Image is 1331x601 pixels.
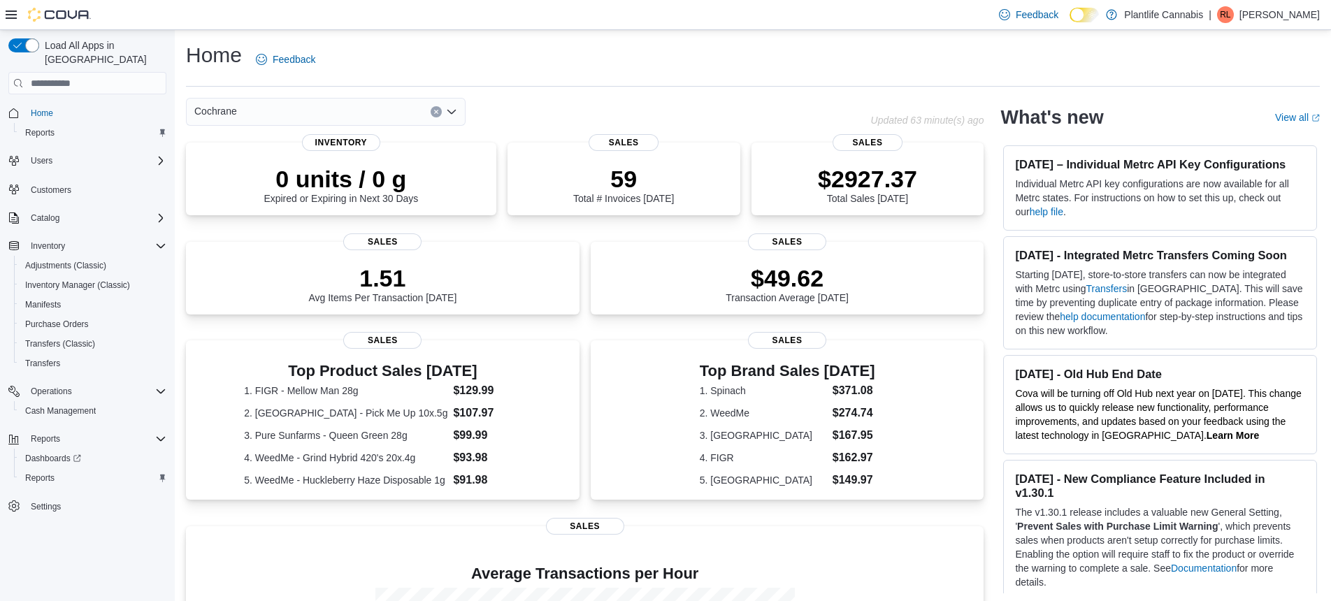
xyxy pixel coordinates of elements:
p: 59 [573,165,674,193]
button: Catalog [3,208,172,228]
span: Reports [20,470,166,486]
div: Total Sales [DATE] [818,165,917,204]
a: Cash Management [20,403,101,419]
div: Total # Invoices [DATE] [573,165,674,204]
button: Clear input [431,106,442,117]
button: Reports [3,429,172,449]
p: $49.62 [726,264,849,292]
a: Dashboards [14,449,172,468]
span: Cova will be turning off Old Hub next year on [DATE]. This change allows us to quickly release ne... [1015,388,1301,441]
span: Operations [31,386,72,397]
span: Home [31,108,53,119]
button: Inventory [3,236,172,256]
span: Inventory Manager (Classic) [25,280,130,291]
a: Manifests [20,296,66,313]
a: Reports [20,470,60,486]
p: $2927.37 [818,165,917,193]
button: Customers [3,179,172,199]
dd: $149.97 [833,472,875,488]
span: Inventory [302,134,380,151]
a: Feedback [250,45,321,73]
dt: 5. [GEOGRAPHIC_DATA] [700,473,827,487]
span: Dashboards [20,450,166,467]
span: Users [31,155,52,166]
span: Reports [31,433,60,444]
span: Sales [343,233,422,250]
a: Transfers [1086,283,1128,294]
div: Avg Items Per Transaction [DATE] [308,264,456,303]
span: Manifests [25,299,61,310]
span: Home [25,104,166,122]
span: Reports [20,124,166,141]
button: Transfers (Classic) [14,334,172,354]
dt: 3. Pure Sunfarms - Queen Green 28g [244,428,447,442]
span: Reports [25,430,166,447]
span: RL [1220,6,1230,23]
span: Feedback [273,52,315,66]
strong: Learn More [1207,430,1259,441]
p: Starting [DATE], store-to-store transfers can now be integrated with Metrc using in [GEOGRAPHIC_D... [1015,268,1305,338]
span: Transfers (Classic) [25,338,95,349]
span: Transfers [20,355,166,372]
p: Individual Metrc API key configurations are now available for all Metrc states. For instructions ... [1015,177,1305,219]
dd: $129.99 [453,382,521,399]
dt: 1. FIGR - Mellow Man 28g [244,384,447,398]
h2: What's new [1000,106,1103,129]
p: Updated 63 minute(s) ago [871,115,984,126]
dt: 3. [GEOGRAPHIC_DATA] [700,428,827,442]
button: Inventory [25,238,71,254]
button: Settings [3,496,172,516]
span: Settings [31,501,61,512]
img: Cova [28,8,91,22]
span: Sales [546,518,624,535]
div: Rob Loree [1217,6,1234,23]
dt: 4. FIGR [700,451,827,465]
a: Documentation [1171,563,1237,574]
span: Sales [833,134,902,151]
a: help file [1030,206,1063,217]
button: Reports [25,430,66,447]
span: Feedback [1016,8,1058,22]
a: Feedback [993,1,1064,29]
span: Catalog [25,210,166,226]
span: Adjustments (Classic) [20,257,166,274]
button: Operations [25,383,78,400]
button: Reports [14,468,172,488]
a: Reports [20,124,60,141]
span: Purchase Orders [25,319,89,330]
button: Transfers [14,354,172,373]
button: Inventory Manager (Classic) [14,275,172,295]
dd: $371.08 [833,382,875,399]
dt: 5. WeedMe - Huckleberry Haze Disposable 1g [244,473,447,487]
a: Transfers [20,355,66,372]
span: Inventory [31,240,65,252]
a: Transfers (Classic) [20,335,101,352]
button: Cash Management [14,401,172,421]
nav: Complex example [8,97,166,553]
a: Settings [25,498,66,515]
div: Expired or Expiring in Next 30 Days [264,165,418,204]
input: Dark Mode [1070,8,1099,22]
p: The v1.30.1 release includes a valuable new General Setting, ' ', which prevents sales when produ... [1015,505,1305,589]
dd: $107.97 [453,405,521,421]
button: Users [3,151,172,171]
dt: 1. Spinach [700,384,827,398]
button: Purchase Orders [14,314,172,334]
h3: [DATE] - Integrated Metrc Transfers Coming Soon [1015,248,1305,262]
span: Cash Management [20,403,166,419]
h3: [DATE] - New Compliance Feature Included in v1.30.1 [1015,472,1305,500]
dd: $91.98 [453,472,521,488]
span: Adjustments (Classic) [25,260,106,271]
span: Users [25,152,166,169]
span: Sales [589,134,659,151]
span: Inventory [25,238,166,254]
h3: Top Brand Sales [DATE] [700,363,875,379]
strong: Prevent Sales with Purchase Limit Warning [1017,521,1218,532]
button: Users [25,152,58,169]
h4: Average Transactions per Hour [197,565,972,582]
dt: 2. [GEOGRAPHIC_DATA] - Pick Me Up 10x.5g [244,406,447,420]
dt: 2. WeedMe [700,406,827,420]
span: Settings [25,498,166,515]
a: Home [25,105,59,122]
span: Reports [25,127,55,138]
